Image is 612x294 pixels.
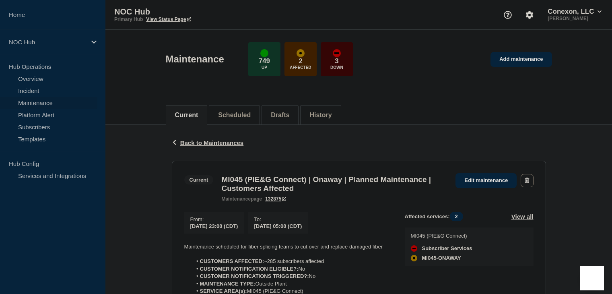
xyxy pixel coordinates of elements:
a: View Status Page [146,17,191,22]
button: Conexon, LLC [546,8,603,16]
p: From : [190,216,238,222]
button: Support [499,6,516,23]
li: No [192,273,392,280]
strong: CUSTOMERS AFFECTED: [200,258,264,264]
p: page [221,196,262,202]
p: 3 [335,57,338,65]
strong: CUSTOMER NOTIFICATION ELIGIBLE?: [200,266,299,272]
li: ~285 subscribers affected [192,258,392,265]
iframe: Help Scout Beacon - Open [580,266,604,290]
button: History [309,112,332,119]
span: [DATE] 23:00 (CDT) [190,223,238,229]
strong: SERVICE AREA(s): [200,288,247,294]
div: affected [297,49,305,57]
a: Add maintenance [490,52,552,67]
div: affected [411,255,417,261]
strong: MAINTENANCE TYPE: [200,281,256,287]
button: Back to Maintenances [172,139,244,146]
a: 132875 [265,196,286,202]
div: down [333,49,341,57]
div: up [260,49,268,57]
span: MI045-ONAWAY [422,255,461,261]
button: View all [511,212,534,221]
p: 749 [259,57,270,65]
p: 2 [299,57,302,65]
span: maintenance [221,196,251,202]
strong: CUSTOMER NOTIFICATIONS TRIGGERED?: [200,273,309,279]
p: MI045 (PIE&G Connect) [411,233,472,239]
p: Up [262,65,267,70]
p: Maintenance scheduled for fiber splicing teams to cut over and replace damaged fiber [184,243,392,251]
h3: MI045 (PIE&G Connect) | Onaway | Planned Maintenance | Customers Affected [221,175,447,193]
button: Drafts [271,112,289,119]
button: Scheduled [218,112,251,119]
p: NOC Hub [9,39,86,46]
span: Back to Maintenances [180,139,244,146]
span: Affected services: [405,212,467,221]
p: Down [330,65,343,70]
span: Current [184,175,214,184]
span: [DATE] 05:00 (CDT) [254,223,302,229]
p: Affected [290,65,311,70]
div: down [411,245,417,252]
span: 2 [450,212,463,221]
button: Current [175,112,198,119]
p: [PERSON_NAME] [546,16,603,21]
a: Edit maintenance [455,173,517,188]
p: Primary Hub [114,17,143,22]
p: NOC Hub [114,7,275,17]
li: Outside Plant [192,280,392,288]
li: No [192,265,392,273]
span: Subscriber Services [422,245,472,252]
button: Account settings [521,6,538,23]
h1: Maintenance [166,54,224,65]
p: To : [254,216,302,222]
